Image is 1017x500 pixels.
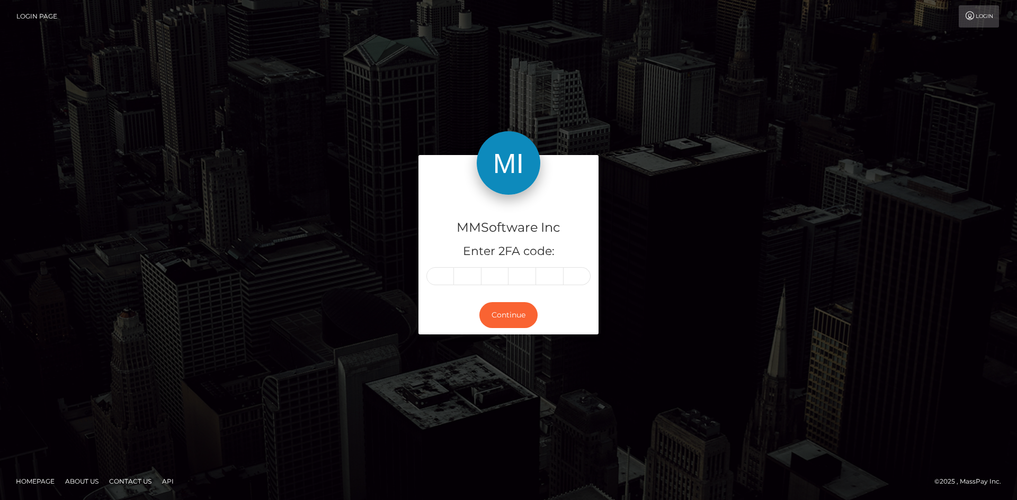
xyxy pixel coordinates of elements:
[158,473,178,489] a: API
[426,243,591,260] h5: Enter 2FA code:
[959,5,999,28] a: Login
[479,302,538,328] button: Continue
[61,473,103,489] a: About Us
[16,5,57,28] a: Login Page
[426,219,591,237] h4: MMSoftware Inc
[934,476,1009,487] div: © 2025 , MassPay Inc.
[12,473,59,489] a: Homepage
[477,131,540,195] img: MMSoftware Inc
[105,473,156,489] a: Contact Us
